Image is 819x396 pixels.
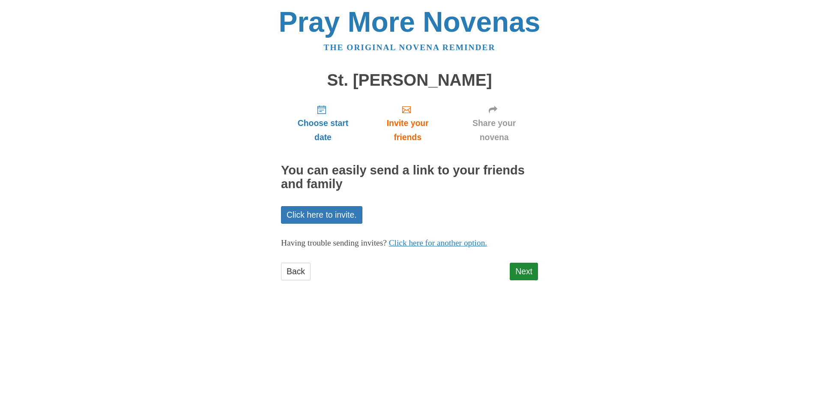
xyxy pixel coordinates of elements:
h2: You can easily send a link to your friends and family [281,164,538,191]
a: Click here for another option. [389,238,487,247]
a: Invite your friends [365,98,450,149]
span: Invite your friends [374,116,442,144]
a: Choose start date [281,98,365,149]
a: Click here to invite. [281,206,362,224]
a: Pray More Novenas [279,6,541,38]
span: Choose start date [290,116,356,144]
a: The original novena reminder [324,43,496,52]
a: Share your novena [450,98,538,149]
h1: St. [PERSON_NAME] [281,71,538,90]
span: Having trouble sending invites? [281,238,387,247]
span: Share your novena [459,116,529,144]
a: Next [510,263,538,280]
a: Back [281,263,311,280]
